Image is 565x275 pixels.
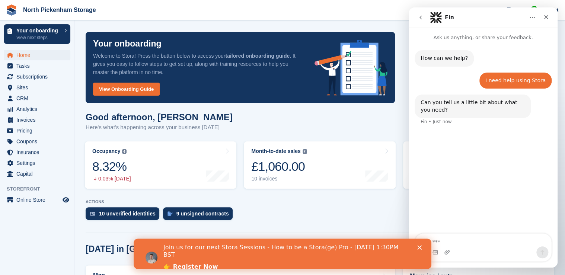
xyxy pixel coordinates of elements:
[16,71,61,82] span: Subscriptions
[30,25,84,33] a: 👉 Register Now
[4,115,70,125] a: menu
[20,4,99,16] a: North Pickenham Storage
[409,7,558,268] iframe: Intercom live chat
[16,147,61,157] span: Insurance
[16,169,61,179] span: Capital
[251,148,300,154] div: Month-to-date sales
[176,211,229,217] div: 9 unsigned contracts
[16,195,61,205] span: Online Store
[4,104,70,114] a: menu
[4,82,70,93] a: menu
[93,83,160,96] a: View Onboarding Guide
[134,239,431,269] iframe: Intercom live chat banner
[4,125,70,136] a: menu
[4,61,70,71] a: menu
[16,34,61,41] p: View next steps
[6,4,17,16] img: stora-icon-8386f47178a22dfd0bd8f6a31ec36ba5ce8667c1dd55bd0f319d3a0aa187defe.svg
[85,141,236,189] a: Occupancy 8.32% 0.03% [DATE]
[7,185,74,193] span: Storefront
[93,39,162,48] p: Your onboarding
[16,50,61,60] span: Home
[86,199,554,204] p: ACTIONS
[4,50,70,60] a: menu
[92,176,131,182] div: 0.03% [DATE]
[251,159,307,174] div: £1,060.00
[92,159,131,174] div: 8.32%
[16,125,61,136] span: Pricing
[4,195,70,205] a: menu
[99,211,156,217] div: 10 unverified identities
[315,40,387,96] img: onboarding-info-6c161a55d2c0e0a8cae90662b2fe09162a5109e8cc188191df67fb4f79e88e88.svg
[244,141,395,189] a: Month-to-date sales £1,060.00 10 invoices
[163,207,236,224] a: 9 unsigned contracts
[4,93,70,103] a: menu
[86,207,163,224] a: 10 unverified identities
[122,149,127,154] img: icon-info-grey-7440780725fd019a000dd9b08b2336e03edf1995a4989e88bcd33f0948082b44.svg
[4,24,70,44] a: Your onboarding View next steps
[93,52,303,76] p: Welcome to Stora! Press the button below to access your . It gives you easy to follow steps to ge...
[86,112,233,122] h1: Good afternoon, [PERSON_NAME]
[4,71,70,82] a: menu
[16,82,61,93] span: Sites
[4,169,70,179] a: menu
[16,136,61,147] span: Coupons
[86,244,218,254] h2: [DATE] in [GEOGRAPHIC_DATA]
[303,149,307,154] img: icon-info-grey-7440780725fd019a000dd9b08b2336e03edf1995a4989e88bcd33f0948082b44.svg
[251,176,307,182] div: 10 invoices
[16,104,61,114] span: Analytics
[90,211,95,216] img: verify_identity-adf6edd0f0f0b5bbfe63781bf79b02c33cf7c696d77639b501bdc392416b5a36.svg
[4,147,70,157] a: menu
[61,195,70,204] a: Preview store
[16,93,61,103] span: CRM
[225,53,290,59] strong: tailored onboarding guide
[4,158,70,168] a: menu
[403,141,555,189] a: Awaiting payment £0.00 No open invoices
[16,158,61,168] span: Settings
[16,115,61,125] span: Invoices
[284,7,291,11] div: Close
[92,148,120,154] div: Occupancy
[16,28,61,33] p: Your onboarding
[86,123,233,132] p: Here's what's happening across your business [DATE]
[476,6,491,13] span: Create
[16,61,61,71] span: Tasks
[167,211,173,216] img: contract_signature_icon-13c848040528278c33f63329250d36e43548de30e8caae1d1a13099fd9432cc5.svg
[539,6,558,14] span: Account
[530,6,538,13] img: Chris Gulliver
[4,136,70,147] a: menu
[513,6,524,13] span: Help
